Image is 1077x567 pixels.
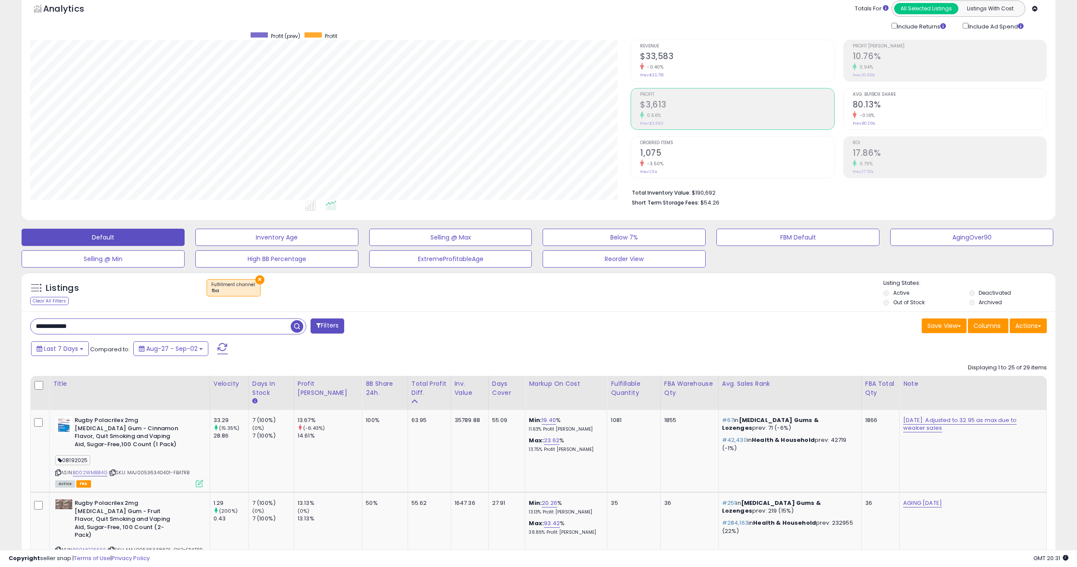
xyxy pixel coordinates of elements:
small: Prev: $3,593 [640,121,663,126]
div: 35 [611,499,653,507]
button: All Selected Listings [894,3,958,14]
div: Clear All Filters [30,297,69,305]
div: Profit [PERSON_NAME] [298,379,358,397]
h2: $33,583 [640,51,834,63]
b: Max: [529,519,544,527]
small: Prev: 80.26% [853,121,875,126]
div: Markup on Cost [529,379,603,388]
span: #42,430 [722,436,747,444]
b: Total Inventory Value: [632,189,691,196]
h2: $3,613 [640,100,834,111]
small: (0%) [252,507,264,514]
button: High BB Percentage [195,250,358,268]
b: Rugby Polacrilex 2mg [MEDICAL_DATA] Gum - Cinnamon Flavor, Quit Smoking and Vaping Aid, Sugar-Fre... [75,416,179,450]
button: Selling @ Max [369,229,532,246]
small: 0.56% [644,112,661,119]
h2: 80.13% [853,100,1046,111]
small: Prev: 1,114 [640,169,657,174]
div: 55.09 [492,416,519,424]
b: Min: [529,416,542,424]
label: Archived [979,299,1002,306]
a: 23.62 [544,436,559,445]
span: Avg. Buybox Share [853,92,1046,97]
span: #251 [722,499,736,507]
div: Note [903,379,1043,388]
small: (0%) [298,507,310,514]
span: Revenue [640,44,834,49]
button: Reorder View [543,250,706,268]
li: $190,692 [632,187,1040,197]
a: Terms of Use [74,554,110,562]
div: FBA Warehouse Qty [664,379,715,397]
small: -3.50% [644,161,663,167]
span: Profit [PERSON_NAME] [853,44,1046,49]
p: in prev: 42719 (-1%) [722,436,855,452]
div: Days In Stock [252,379,290,397]
div: 13.67% [298,416,362,424]
p: 11.63% Profit [PERSON_NAME] [529,426,600,432]
b: Max: [529,436,544,444]
span: #284,163 [722,519,748,527]
small: (200%) [219,507,238,514]
div: Velocity [214,379,245,388]
div: 27.91 [492,499,519,507]
b: Rugby Polacrilex 2mg [MEDICAL_DATA] Gum - Fruit Flavor, Quit Smoking and Vaping Aid, Sugar-Free, ... [75,499,179,542]
h5: Analytics [43,3,101,17]
span: #67 [722,416,734,424]
button: Filters [311,318,344,334]
span: FBA [76,480,91,488]
div: fba [211,288,256,294]
span: Profit (prev) [271,32,300,40]
p: Listing States: [883,279,1055,287]
div: 1081 [611,416,653,424]
div: Days Cover [492,379,522,397]
h2: 1,075 [640,148,834,160]
div: FBA Total Qty [865,379,896,397]
div: ASIN: [55,416,203,486]
button: Below 7% [543,229,706,246]
div: 7 (100%) [252,416,294,424]
span: 08192025 [55,455,90,465]
span: All listings currently available for purchase on Amazon [55,480,75,488]
p: 38.86% Profit [PERSON_NAME] [529,529,600,535]
small: 0.94% [857,64,873,70]
div: 1647.36 [455,499,482,507]
span: Fulfillment channel : [211,281,256,294]
div: % [529,499,600,515]
small: -0.16% [857,112,875,119]
button: Default [22,229,185,246]
div: 63.95 [411,416,444,424]
a: Privacy Policy [112,554,150,562]
div: 33.29 [214,416,248,424]
small: (0%) [252,425,264,432]
div: 0.43 [214,515,248,523]
div: Include Returns [885,21,956,31]
div: 7 (100%) [252,499,294,507]
strong: Copyright [9,554,40,562]
img: 41hIc2oZ-7L._SL40_.jpg [55,416,72,434]
p: in prev: 71 (-6%) [722,416,855,432]
button: FBM Default [716,229,879,246]
div: % [529,520,600,535]
div: 13.13% [298,499,362,507]
span: Profit [325,32,337,40]
p: 13.75% Profit [PERSON_NAME] [529,447,600,453]
span: Health & Household [752,436,815,444]
button: AgingOver90 [890,229,1053,246]
span: Profit [640,92,834,97]
span: Ordered Items [640,141,834,145]
span: [MEDICAL_DATA] Gums & Lozenges [722,499,821,515]
button: ExtremeProfitableAge [369,250,532,268]
div: 55.62 [411,499,444,507]
div: % [529,437,600,453]
div: Total Profit Diff. [411,379,447,397]
div: 1.29 [214,499,248,507]
a: 93.42 [544,519,560,528]
div: Title [53,379,206,388]
span: ROI [853,141,1046,145]
div: 100% [366,416,401,424]
span: | SKU: MAJ00536340401-FBATRB [109,469,190,476]
a: [DATE]: Adjusted to 32.95 as max due to weaker sales [903,416,1017,432]
span: Aug-27 - Sep-02 [146,344,198,353]
small: (15.35%) [219,425,239,432]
